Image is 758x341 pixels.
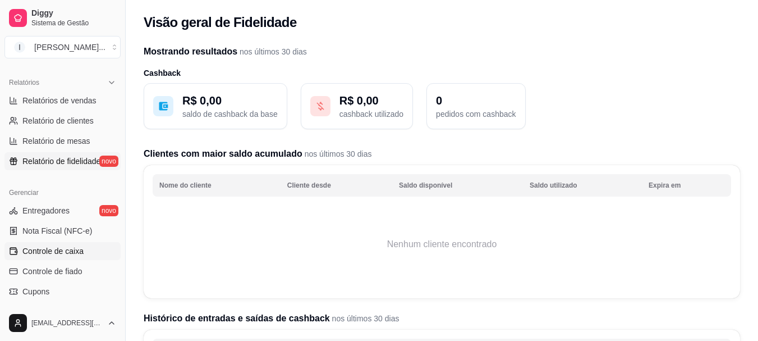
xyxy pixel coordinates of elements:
[4,132,121,150] a: Relatório de mesas
[31,8,116,19] span: Diggy
[22,156,100,167] span: Relatório de fidelidade
[22,115,94,126] span: Relatório de clientes
[4,283,121,301] a: Cupons
[392,174,523,197] th: Saldo disponível
[22,135,90,147] span: Relatório de mesas
[4,36,121,58] button: Select a team
[4,112,121,130] a: Relatório de clientes
[22,205,70,216] span: Entregadores
[281,174,392,197] th: Cliente desde
[34,42,105,53] div: [PERSON_NAME] ...
[237,47,307,56] span: nos últimos 30 dias
[4,242,121,260] a: Controle de caixa
[302,149,372,158] span: nos últimos 30 dias
[144,45,740,58] h2: Mostrando resultados
[523,174,642,197] th: Saldo utilizado
[31,19,116,28] span: Sistema de Gestão
[22,286,49,297] span: Cupons
[4,184,121,202] div: Gerenciar
[436,108,516,120] p: pedidos com cashback
[4,4,121,31] a: DiggySistema de Gestão
[153,199,731,289] td: Nenhum cliente encontrado
[22,95,97,106] span: Relatórios de vendas
[144,147,740,161] h2: Clientes com maior saldo acumulado
[436,93,516,108] p: 0
[144,13,297,31] h2: Visão geral de Fidelidade
[144,67,740,79] h3: Cashback
[4,310,121,337] button: [EMAIL_ADDRESS][DOMAIN_NAME]
[4,303,121,321] a: Clientes
[4,202,121,220] a: Entregadoresnovo
[9,78,39,87] span: Relatórios
[22,266,82,277] span: Controle de fiado
[182,108,278,120] p: saldo de cashback da base
[4,92,121,110] a: Relatórios de vendas
[22,245,84,257] span: Controle de caixa
[4,262,121,280] a: Controle de fiado
[4,222,121,240] a: Nota Fiscal (NFC-e)
[22,225,92,237] span: Nota Fiscal (NFC-e)
[301,83,413,129] button: R$ 0,00cashback utilizado
[339,93,403,108] p: R$ 0,00
[339,108,403,120] p: cashback utilizado
[182,93,278,108] p: R$ 0,00
[153,174,281,197] th: Nome do cliente
[642,174,731,197] th: Expira em
[4,152,121,170] a: Relatório de fidelidadenovo
[330,314,399,323] span: nos últimos 30 dias
[31,319,103,328] span: [EMAIL_ADDRESS][DOMAIN_NAME]
[14,42,25,53] span: I
[144,312,740,325] h2: Histórico de entradas e saídas de cashback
